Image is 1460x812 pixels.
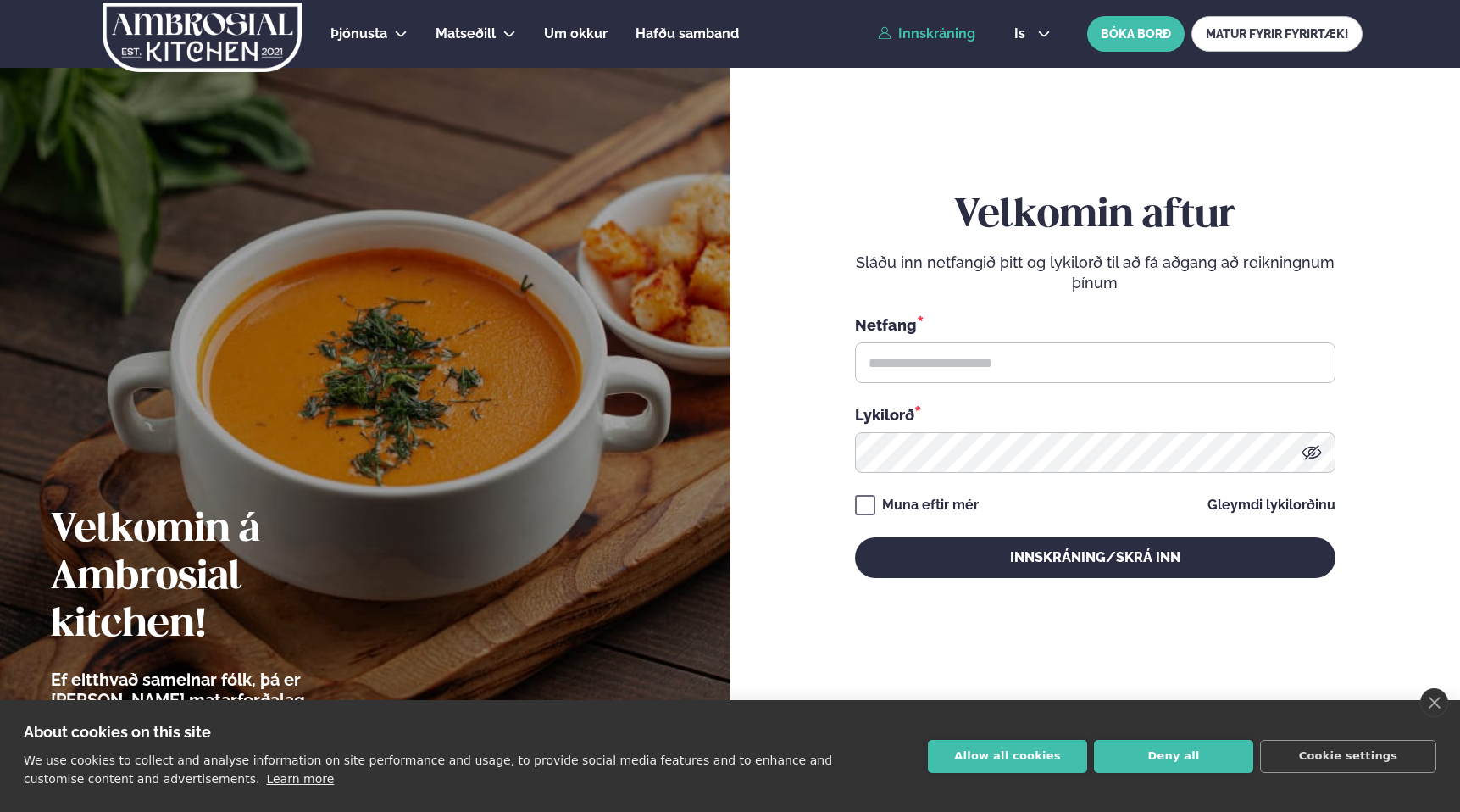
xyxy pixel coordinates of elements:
a: close [1420,688,1448,717]
span: is [1014,27,1030,41]
a: Innskráning [878,26,975,42]
a: Um okkur [544,24,608,44]
button: Innskráning/Skrá inn [855,537,1335,578]
div: Netfang [855,314,1335,336]
strong: About cookies on this site [24,723,211,741]
h2: Velkomin á Ambrosial kitchen! [51,507,402,649]
span: Hafðu samband [636,25,739,42]
a: Hafðu samband [636,24,739,44]
button: Deny all [1094,740,1253,773]
img: logo [101,3,303,72]
div: Lykilorð [855,403,1335,425]
a: Þjónusta [330,24,387,44]
button: BÓKA BORÐ [1087,16,1185,52]
a: Matseðill [436,24,496,44]
a: Learn more [266,772,334,786]
a: Gleymdi lykilorðinu [1207,498,1335,512]
button: Cookie settings [1260,740,1436,773]
span: Þjónusta [330,25,387,42]
h2: Velkomin aftur [855,192,1335,240]
span: Um okkur [544,25,608,42]
span: Matseðill [436,25,496,42]
button: is [1001,27,1064,41]
p: Sláðu inn netfangið þitt og lykilorð til að fá aðgang að reikningnum þínum [855,253,1335,293]
p: Ef eitthvað sameinar fólk, þá er [PERSON_NAME] matarferðalag. [51,670,402,710]
a: MATUR FYRIR FYRIRTÆKI [1191,16,1363,52]
button: Allow all cookies [928,740,1087,773]
p: We use cookies to collect and analyse information on site performance and usage, to provide socia... [24,754,832,786]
